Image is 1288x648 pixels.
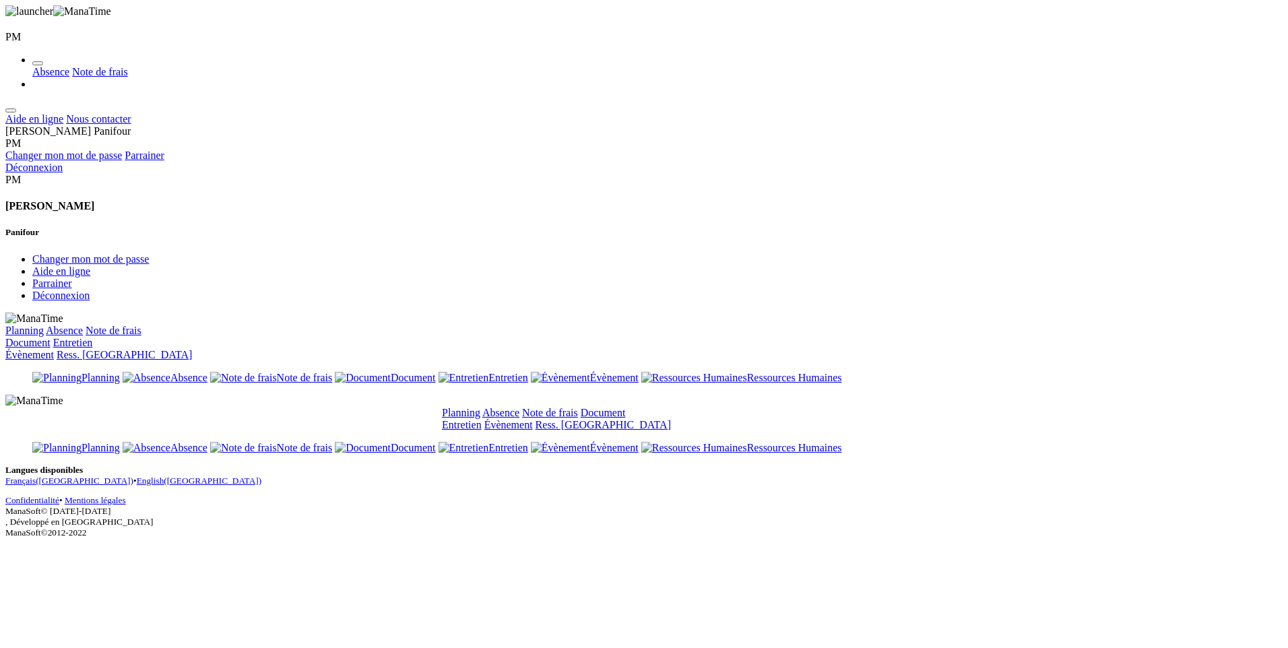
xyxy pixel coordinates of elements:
a: Document [335,372,435,383]
img: Entretien [439,372,489,384]
b: Langues disponibles [5,465,83,475]
span: Panifour [94,125,131,137]
span: • [5,495,63,505]
a: Entretien [442,419,482,430]
a: Note de frais [210,372,332,383]
a: Note de frais [72,66,128,77]
span: [PERSON_NAME] [5,125,91,137]
a: Document [335,442,435,453]
a: Ress. [GEOGRAPHIC_DATA] [536,419,671,430]
img: ManaTime [5,395,63,407]
a: Entretien [439,442,528,453]
img: Planning [32,442,82,454]
a: Parrainer [125,150,164,161]
a: Planning [32,442,120,453]
a: Absence [123,442,207,453]
span: ([GEOGRAPHIC_DATA]) [164,476,261,486]
a: Document [581,407,626,418]
img: Ressources Humaines [641,442,747,454]
a: Entretien [53,337,93,348]
a: Absence [482,407,519,418]
a: Note de frais [86,325,141,336]
a: Évènement [531,442,639,453]
a: Document [5,337,51,348]
img: Document [335,442,391,454]
a: Changer mon mot de passe [5,150,122,161]
a: Note de frais [522,407,578,418]
a: Ressources Humaines [641,372,842,383]
div: ManaSoft© [DATE]-[DATE] [5,506,1283,527]
div: PM [5,137,1283,150]
div: [PERSON_NAME] Panifour PM [5,125,1283,150]
img: Absence [123,372,170,384]
a: Note de frais [210,442,332,453]
a: Français([GEOGRAPHIC_DATA]) [5,476,133,486]
a: Déconnexion [5,162,63,173]
p: • [5,465,1283,486]
h4: [PERSON_NAME] [5,200,1283,212]
img: Document [335,372,391,384]
a: Nous contacter [66,113,131,125]
img: Ressources Humaines [641,372,747,384]
a: English([GEOGRAPHIC_DATA]) [137,476,262,486]
img: Absence [123,442,170,454]
a: Mentions légales [65,495,126,505]
a: Évènement [484,419,533,430]
h5: Panifour [5,227,1283,238]
img: ManaTime [5,313,63,325]
a: Entretien [439,372,528,383]
img: Évènement [531,372,590,384]
a: Déconnexion [32,290,90,301]
a: Aide en ligne [32,265,90,277]
a: Absence [32,66,69,77]
a: Changer mon mot de passe [32,253,149,265]
img: Planning [32,372,82,384]
div: , Développé en [GEOGRAPHIC_DATA] [5,517,1283,527]
img: Note de frais [210,442,277,454]
a: Planning [442,407,480,418]
a: Aide en ligne [5,113,63,125]
span: ([GEOGRAPHIC_DATA]) [36,476,133,486]
a: Absence [123,372,207,383]
a: Parrainer [32,278,72,289]
img: launcher [5,5,53,18]
a: Évènement [5,349,54,360]
div: ManaSoft© 2022 [5,527,1283,538]
a: Ress. [GEOGRAPHIC_DATA] [57,349,192,360]
a: Confidentialité [5,495,59,505]
a: Évènement [531,372,639,383]
img: Évènement [531,442,590,454]
img: ManaTime [53,5,111,18]
a: Planning [5,325,44,336]
a: Ressources Humaines [641,442,842,453]
div: PM [5,31,1283,43]
div: PM [5,174,1283,186]
img: Note de frais [210,372,277,384]
span: 2012- [48,527,69,538]
a: Absence [46,325,83,336]
img: Entretien [439,442,489,454]
a: Planning [32,372,120,383]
